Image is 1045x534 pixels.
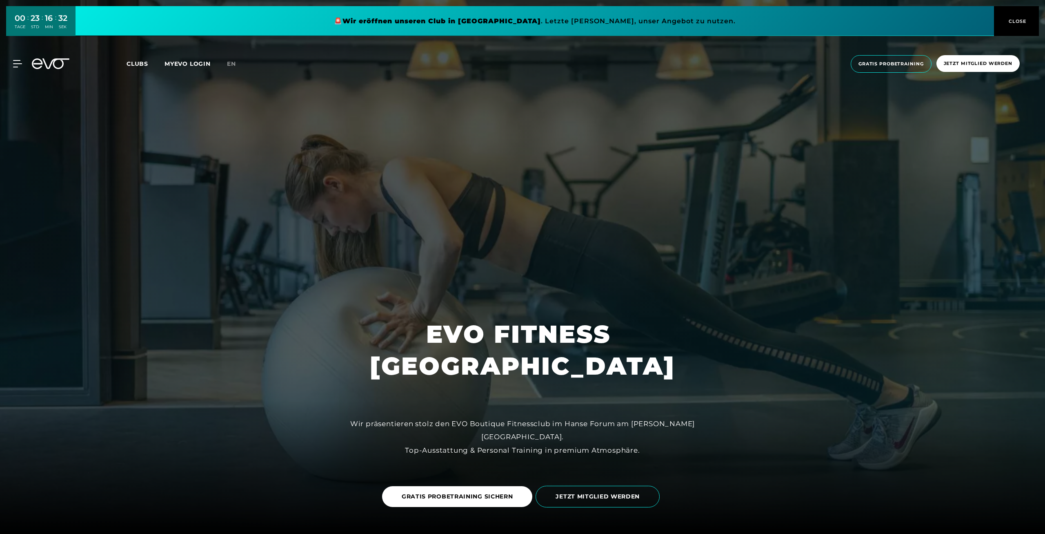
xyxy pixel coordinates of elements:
a: JETZT MITGLIED WERDEN [536,480,663,514]
div: TAGE [15,24,25,30]
a: MYEVO LOGIN [165,60,211,67]
a: Clubs [127,60,165,67]
a: Jetzt Mitglied werden [934,55,1022,73]
button: CLOSE [994,6,1039,36]
div: Wir präsentieren stolz den EVO Boutique Fitnessclub im Hanse Forum am [PERSON_NAME][GEOGRAPHIC_DA... [339,417,706,457]
div: : [42,13,43,35]
span: Clubs [127,60,148,67]
div: 00 [15,12,25,24]
div: MIN [45,24,53,30]
div: SEK [58,24,67,30]
div: STD [31,24,40,30]
div: 16 [45,12,53,24]
span: Gratis Probetraining [858,60,924,67]
div: 23 [31,12,40,24]
span: Jetzt Mitglied werden [944,60,1012,67]
div: 32 [58,12,67,24]
span: CLOSE [1007,18,1027,25]
h1: EVO FITNESS [GEOGRAPHIC_DATA] [370,318,675,382]
span: JETZT MITGLIED WERDEN [556,492,640,501]
div: : [55,13,56,35]
div: : [27,13,29,35]
a: GRATIS PROBETRAINING SICHERN [382,480,536,513]
a: en [227,59,246,69]
span: GRATIS PROBETRAINING SICHERN [402,492,513,501]
a: Gratis Probetraining [848,55,934,73]
span: en [227,60,236,67]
